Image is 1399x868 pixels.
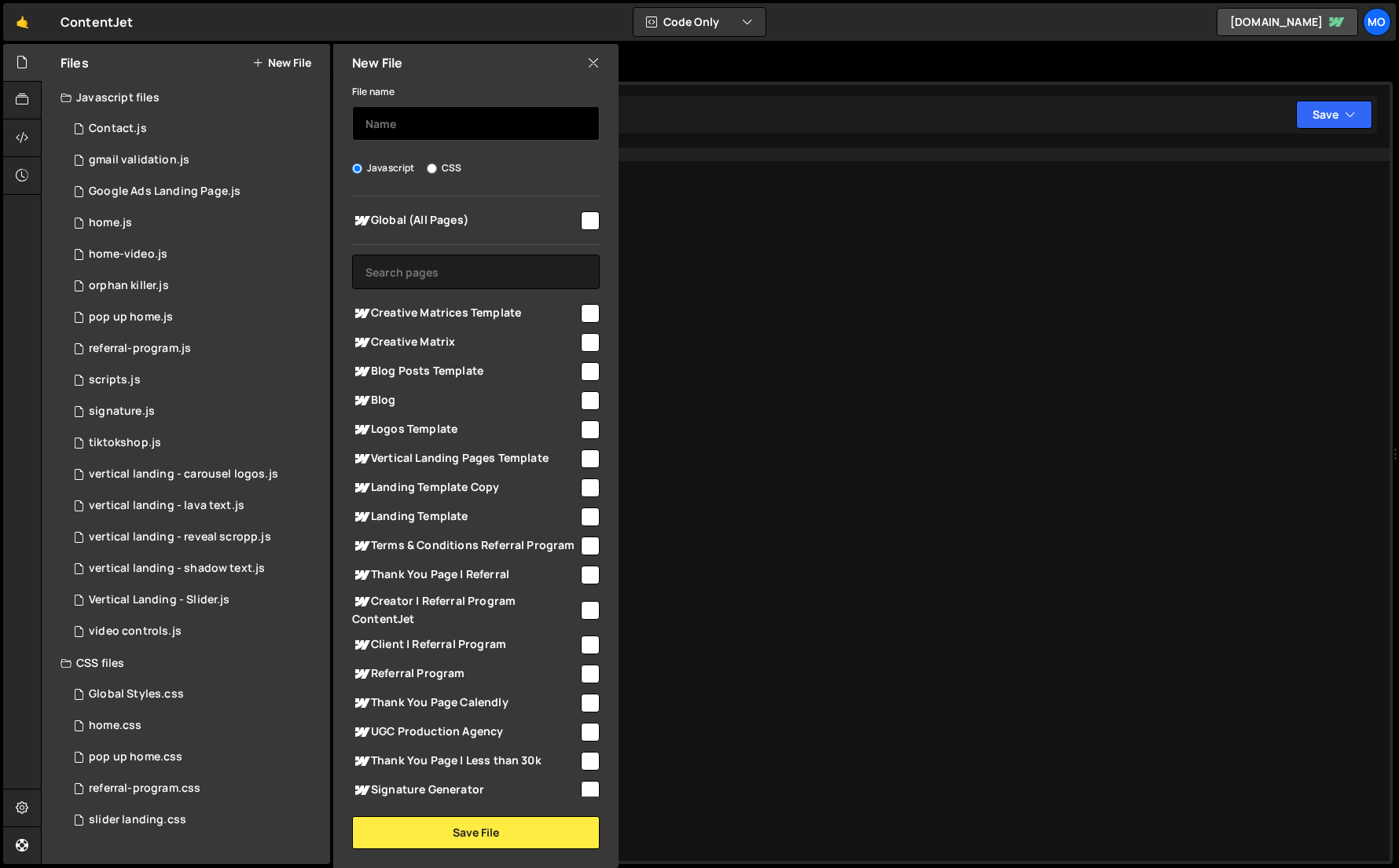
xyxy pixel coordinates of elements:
span: Vertical Landing Pages Template [352,449,578,468]
div: video controls.js [89,624,182,639]
span: Referral Program [352,665,578,683]
div: vertical landing - lava text.js [89,499,244,513]
div: 10184/39870.css [61,710,330,742]
label: CSS [427,160,461,176]
div: vertical landing - reveal scropp.js [89,530,271,544]
div: Vertical Landing - Slider.js [89,593,229,607]
div: 10184/38499.css [61,679,330,710]
div: 10184/37166.js [61,113,330,145]
span: Signature Generator [352,781,578,800]
span: Creative Matrices Template [352,304,578,323]
input: Javascript [352,163,362,174]
div: 10184/37628.js [61,333,330,364]
button: Save File [352,816,600,849]
div: 10184/44518.css [61,804,330,836]
input: Name [352,106,600,141]
span: Landing Template [352,507,578,526]
div: scripts.js [89,373,141,387]
div: Google Ads Landing Page.js [89,185,241,199]
div: pop up home.js [89,310,173,324]
span: Blog [352,391,578,410]
span: Landing Template Copy [352,478,578,497]
div: slider landing.css [89,813,186,827]
div: 10184/46812.js [61,302,330,333]
h2: Files [61,54,89,71]
div: 10184/43272.js [61,239,330,270]
span: Thank You Page | Less than 30k [352,752,578,771]
span: Client | Referral Program [352,635,578,654]
button: Code Only [633,8,766,36]
button: Save [1296,101,1372,129]
div: 10184/44784.js [61,553,330,584]
a: [DOMAIN_NAME] [1217,8,1358,36]
div: Global Styles.css [89,687,184,701]
div: referral-program.css [89,782,200,796]
div: 10184/46813.css [61,742,330,773]
span: Logos Template [352,420,578,439]
div: home-video.js [89,247,167,262]
div: CSS files [42,647,330,679]
div: 10184/37629.css [61,773,330,804]
label: Javascript [352,160,415,176]
span: Blog Posts Template [352,362,578,381]
div: vertical landing - shadow text.js [89,562,265,576]
div: 10184/38486.js [61,145,330,176]
span: Thank You Page | Referral [352,566,578,584]
h2: New File [352,54,402,71]
span: UGC Production Agency [352,723,578,742]
div: 10184/30310.js [61,427,330,459]
div: ContentJet [61,13,134,31]
input: CSS [427,163,437,174]
div: vertical landing - carousel logos.js [89,467,278,482]
div: 10184/22928.js [61,364,330,396]
div: 10184/34477.js [61,396,330,427]
div: pop up home.css [89,750,182,764]
div: home.css [89,719,141,733]
div: home.js [89,216,132,230]
div: 10184/44965.js [61,270,330,302]
div: 10184/44785.js [61,490,330,522]
div: 10184/44936.js [61,459,330,490]
div: orphan killer.js [89,279,169,293]
div: signature.js [89,405,155,419]
div: 10184/44930.js [61,522,330,553]
span: Terms & Conditions Referral Program [352,537,578,555]
label: File name [352,84,395,100]
div: referral-program.js [89,342,191,356]
div: Contact.js [89,122,147,136]
div: 10184/36849.js [61,176,330,207]
div: 10184/43538.js [61,616,330,647]
div: tiktokshop.js [89,436,161,450]
div: 10184/39869.js [61,207,330,239]
a: 🤙 [3,3,42,41]
span: Thank You Page Calendly [352,694,578,712]
span: Creative Matrix [352,333,578,352]
a: Mo [1363,8,1391,36]
div: 10184/44517.js [61,584,330,616]
div: gmail validation.js [89,153,189,167]
span: Creator | Referral Program ContentJet [352,592,578,627]
span: Global (All Pages) [352,211,578,230]
button: New File [252,57,311,69]
input: Search pages [352,255,600,289]
div: Javascript files [42,82,330,113]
